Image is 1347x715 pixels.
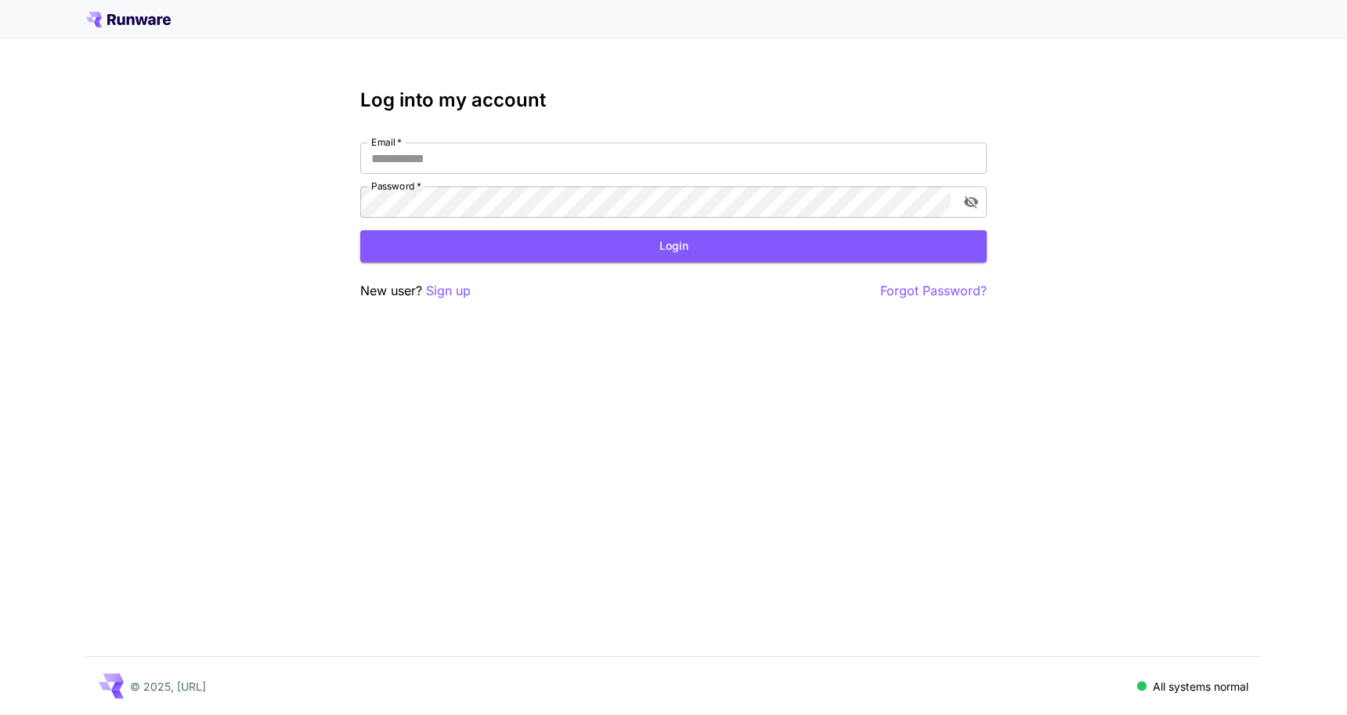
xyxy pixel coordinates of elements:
[360,230,987,262] button: Login
[957,188,985,216] button: toggle password visibility
[130,678,206,695] p: © 2025, [URL]
[360,281,471,301] p: New user?
[426,281,471,301] button: Sign up
[371,179,421,193] label: Password
[880,281,987,301] button: Forgot Password?
[371,135,402,149] label: Email
[1153,678,1248,695] p: All systems normal
[360,89,987,111] h3: Log into my account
